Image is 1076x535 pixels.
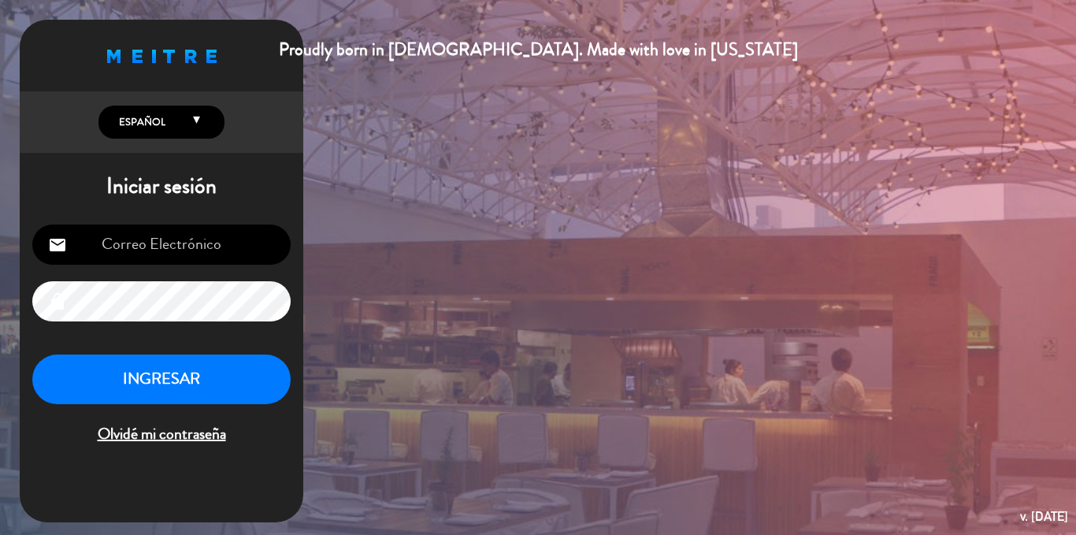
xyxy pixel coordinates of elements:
[48,236,67,254] i: email
[32,225,291,265] input: Correo Electrónico
[32,422,291,448] span: Olvidé mi contraseña
[1020,506,1068,527] div: v. [DATE]
[48,292,67,311] i: lock
[32,355,291,404] button: INGRESAR
[20,173,303,200] h1: Iniciar sesión
[115,114,165,130] span: Español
